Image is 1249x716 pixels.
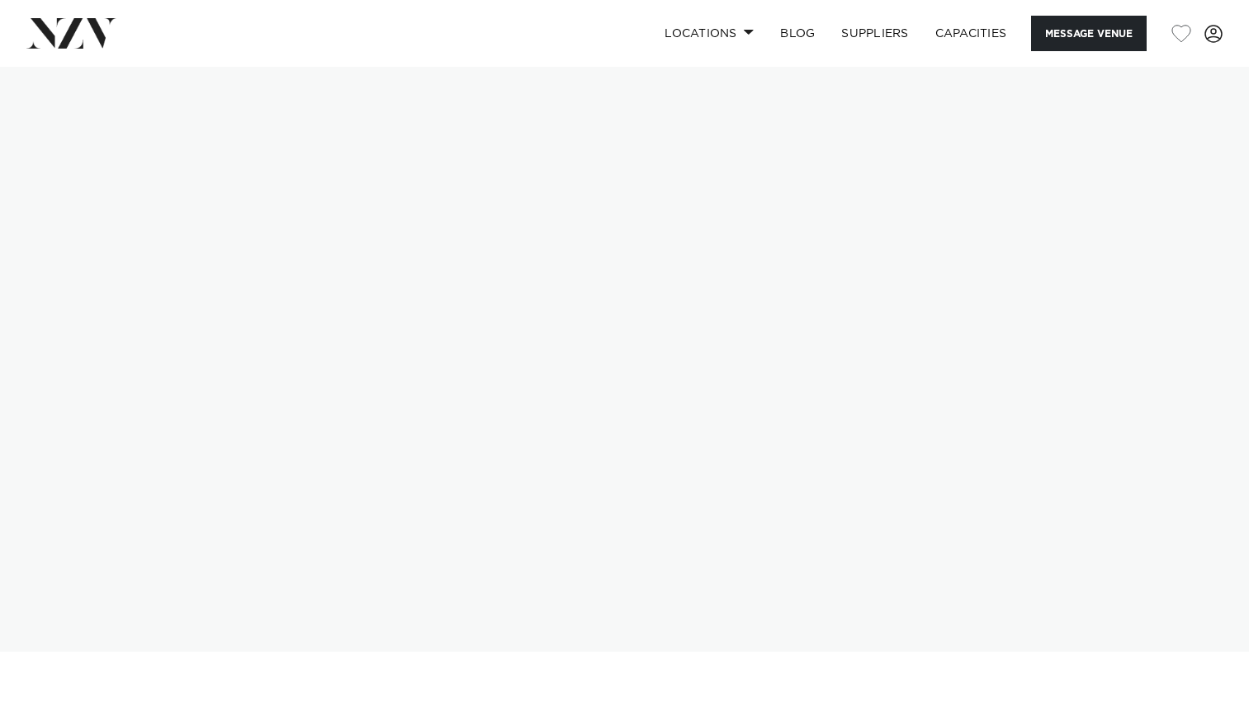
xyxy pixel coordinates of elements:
[651,16,767,51] a: Locations
[26,18,116,48] img: nzv-logo.png
[767,16,828,51] a: BLOG
[1031,16,1147,51] button: Message Venue
[922,16,1020,51] a: Capacities
[828,16,921,51] a: SUPPLIERS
